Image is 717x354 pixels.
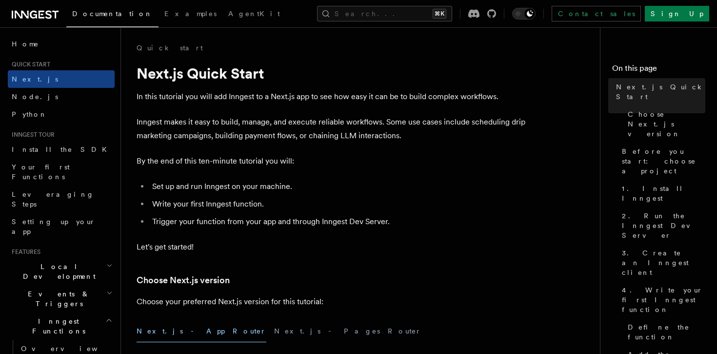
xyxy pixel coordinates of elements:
span: Features [8,248,40,256]
span: Quick start [8,61,50,68]
span: Leveraging Steps [12,190,94,208]
span: Examples [164,10,217,18]
button: Local Development [8,258,115,285]
a: Setting up your app [8,213,115,240]
span: Overview [21,345,121,353]
span: 3. Create an Inngest client [622,248,705,277]
span: Node.js [12,93,58,101]
button: Next.js - Pages Router [274,320,421,342]
p: Choose your preferred Next.js version for this tutorial: [137,295,527,309]
a: Quick start [137,43,203,53]
a: 1. Install Inngest [618,180,705,207]
button: Toggle dark mode [512,8,536,20]
span: Before you start: choose a project [622,146,705,176]
a: AgentKit [222,3,286,26]
span: Documentation [72,10,153,18]
li: Trigger your function from your app and through Inngest Dev Server. [149,215,527,229]
span: Install the SDK [12,146,113,153]
span: AgentKit [228,10,280,18]
p: Inngest makes it easy to build, manage, and execute reliable workflows. Some use cases include sc... [137,115,527,143]
a: Home [8,35,115,53]
a: Next.js Quick Start [612,78,705,105]
span: Your first Functions [12,163,70,181]
p: In this tutorial you will add Inngest to a Next.js app to see how easy it can be to build complex... [137,90,527,104]
span: Define the function [628,322,705,342]
a: Node.js [8,88,115,105]
h4: On this page [612,62,705,78]
span: Home [12,39,39,49]
span: Events & Triggers [8,289,106,309]
span: 2. Run the Inngest Dev Server [622,211,705,240]
a: 4. Write your first Inngest function [618,281,705,318]
a: Before you start: choose a project [618,143,705,180]
button: Inngest Functions [8,312,115,340]
p: By the end of this ten-minute tutorial you will: [137,154,527,168]
a: Your first Functions [8,158,115,186]
kbd: ⌘K [433,9,446,19]
a: 3. Create an Inngest client [618,244,705,281]
a: Python [8,105,115,123]
a: Define the function [624,318,705,346]
span: Next.js [12,75,58,83]
li: Write your first Inngest function. [149,197,527,211]
a: Choose Next.js version [624,105,705,143]
a: 2. Run the Inngest Dev Server [618,207,705,244]
a: Next.js [8,70,115,88]
span: Inngest tour [8,131,55,139]
a: Examples [159,3,222,26]
a: Contact sales [552,6,641,21]
span: 4. Write your first Inngest function [622,285,705,314]
p: Let's get started! [137,240,527,254]
a: Install the SDK [8,141,115,158]
button: Events & Triggers [8,285,115,312]
li: Set up and run Inngest on your machine. [149,180,527,193]
a: Documentation [66,3,159,27]
span: Setting up your app [12,218,96,235]
button: Search...⌘K [317,6,452,21]
span: Inngest Functions [8,316,105,336]
a: Choose Next.js version [137,273,230,287]
a: Sign Up [645,6,709,21]
span: Next.js Quick Start [616,82,705,102]
span: Local Development [8,262,106,281]
span: Python [12,110,47,118]
span: 1. Install Inngest [622,184,705,203]
span: Choose Next.js version [628,109,705,139]
button: Next.js - App Router [137,320,266,342]
a: Leveraging Steps [8,186,115,213]
h1: Next.js Quick Start [137,64,527,82]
